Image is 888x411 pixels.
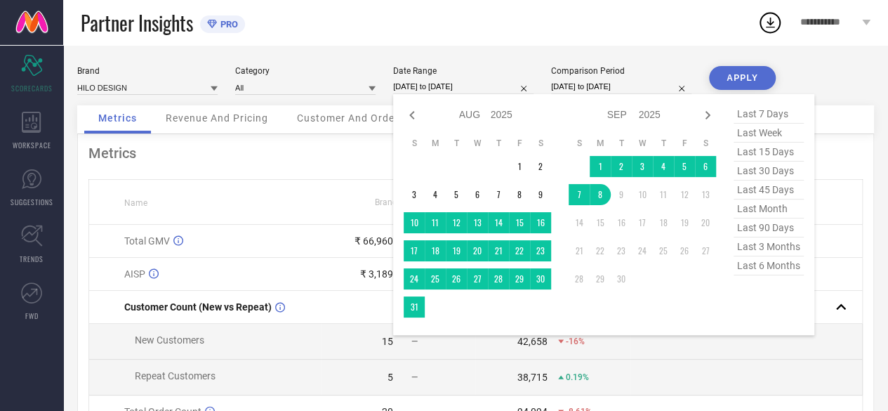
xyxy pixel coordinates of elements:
[488,212,509,233] td: Thu Aug 14 2025
[569,268,590,289] td: Sun Sep 28 2025
[124,268,145,280] span: AISP
[653,156,674,177] td: Thu Sep 04 2025
[404,268,425,289] td: Sun Aug 24 2025
[734,162,804,181] span: last 30 days
[611,156,632,177] td: Tue Sep 02 2025
[509,138,530,149] th: Friday
[674,138,695,149] th: Friday
[124,235,170,247] span: Total GMV
[566,372,589,382] span: 0.19%
[446,268,467,289] td: Tue Aug 26 2025
[569,240,590,261] td: Sun Sep 21 2025
[590,138,611,149] th: Monday
[517,336,548,347] div: 42,658
[632,138,653,149] th: Wednesday
[632,184,653,205] td: Wed Sep 10 2025
[467,212,488,233] td: Wed Aug 13 2025
[590,156,611,177] td: Mon Sep 01 2025
[387,372,393,383] div: 5
[566,337,585,346] span: -16%
[124,301,272,313] span: Customer Count (New vs Repeat)
[488,138,509,149] th: Thursday
[404,184,425,205] td: Sun Aug 03 2025
[404,138,425,149] th: Sunday
[653,138,674,149] th: Thursday
[530,268,551,289] td: Sat Aug 30 2025
[382,336,393,347] div: 15
[695,138,716,149] th: Saturday
[509,268,530,289] td: Fri Aug 29 2025
[611,268,632,289] td: Tue Sep 30 2025
[488,184,509,205] td: Thu Aug 07 2025
[98,112,137,124] span: Metrics
[611,240,632,261] td: Tue Sep 23 2025
[632,240,653,261] td: Wed Sep 24 2025
[467,184,488,205] td: Wed Aug 06 2025
[551,79,691,94] input: Select comparison period
[393,66,534,76] div: Date Range
[674,184,695,205] td: Fri Sep 12 2025
[404,296,425,318] td: Sun Aug 31 2025
[734,124,804,143] span: last week
[166,112,268,124] span: Revenue And Pricing
[734,105,804,124] span: last 7 days
[297,112,404,124] span: Customer And Orders
[13,140,51,150] span: WORKSPACE
[411,372,418,382] span: —
[699,107,716,124] div: Next month
[11,197,53,207] span: SUGGESTIONS
[734,181,804,200] span: last 45 days
[124,198,147,208] span: Name
[551,66,691,76] div: Comparison Period
[135,334,204,346] span: New Customers
[425,268,446,289] td: Mon Aug 25 2025
[632,156,653,177] td: Wed Sep 03 2025
[404,107,420,124] div: Previous month
[135,370,216,381] span: Repeat Customers
[467,138,488,149] th: Wednesday
[446,138,467,149] th: Tuesday
[20,254,44,264] span: TRENDS
[509,240,530,261] td: Fri Aug 22 2025
[653,212,674,233] td: Thu Sep 18 2025
[77,66,218,76] div: Brand
[488,240,509,261] td: Thu Aug 21 2025
[569,212,590,233] td: Sun Sep 14 2025
[695,156,716,177] td: Sat Sep 06 2025
[393,79,534,94] input: Select date range
[446,212,467,233] td: Tue Aug 12 2025
[446,184,467,205] td: Tue Aug 05 2025
[354,235,393,247] div: ₹ 66,960
[488,268,509,289] td: Thu Aug 28 2025
[509,184,530,205] td: Fri Aug 08 2025
[360,268,393,280] div: ₹ 3,189
[734,200,804,218] span: last month
[653,184,674,205] td: Thu Sep 11 2025
[88,145,863,162] div: Metrics
[569,184,590,205] td: Sun Sep 07 2025
[674,240,695,261] td: Fri Sep 26 2025
[530,138,551,149] th: Saturday
[590,212,611,233] td: Mon Sep 15 2025
[695,240,716,261] td: Sat Sep 27 2025
[734,143,804,162] span: last 15 days
[446,240,467,261] td: Tue Aug 19 2025
[509,156,530,177] td: Fri Aug 01 2025
[517,372,548,383] div: 38,715
[411,337,418,346] span: —
[757,10,783,35] div: Open download list
[530,240,551,261] td: Sat Aug 23 2025
[467,240,488,261] td: Wed Aug 20 2025
[611,138,632,149] th: Tuesday
[425,138,446,149] th: Monday
[611,212,632,233] td: Tue Sep 16 2025
[11,83,53,93] span: SCORECARDS
[509,212,530,233] td: Fri Aug 15 2025
[425,240,446,261] td: Mon Aug 18 2025
[611,184,632,205] td: Tue Sep 09 2025
[590,184,611,205] td: Mon Sep 08 2025
[530,184,551,205] td: Sat Aug 09 2025
[734,256,804,275] span: last 6 months
[734,218,804,237] span: last 90 days
[632,212,653,233] td: Wed Sep 17 2025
